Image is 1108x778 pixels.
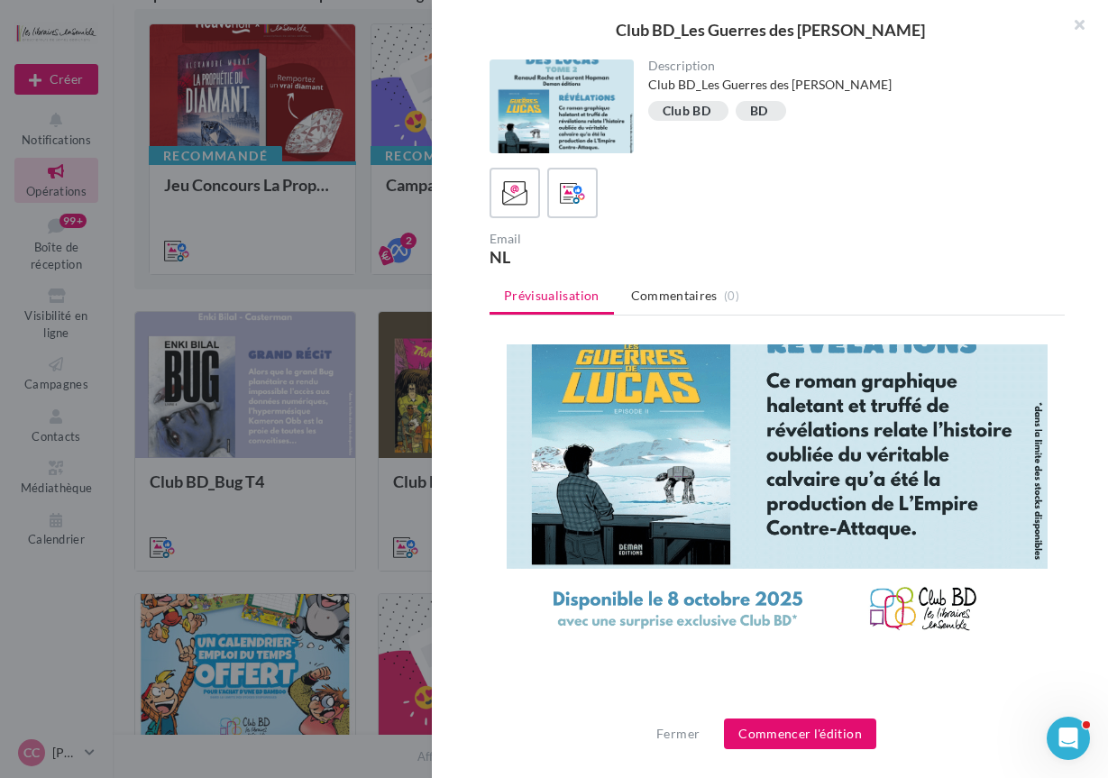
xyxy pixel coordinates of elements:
[648,76,1051,94] div: Club BD_Les Guerres des [PERSON_NAME]
[663,105,710,118] div: Club BD
[461,22,1079,38] div: Club BD_Les Guerres des [PERSON_NAME]
[490,249,770,265] div: NL
[724,719,876,749] button: Commencer l'édition
[1047,717,1090,760] iframe: Intercom live chat
[750,105,768,118] div: BD
[648,59,1051,72] div: Description
[631,287,718,305] span: Commentaires
[490,233,770,245] div: Email
[649,723,707,745] button: Fermer
[724,288,739,303] span: (0)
